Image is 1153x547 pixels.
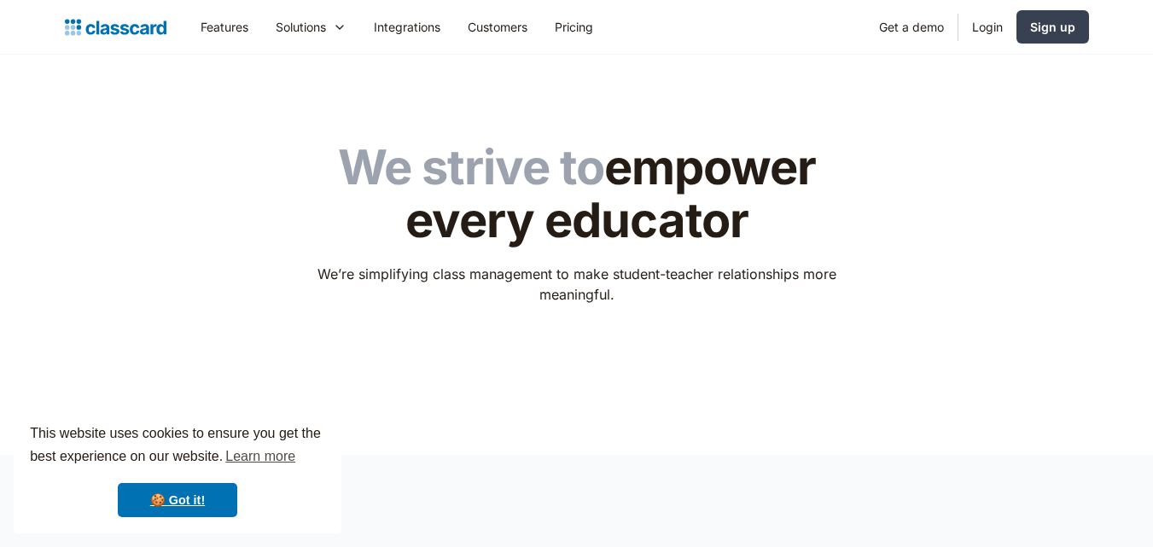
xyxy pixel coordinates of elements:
[306,264,847,305] p: We’re simplifying class management to make student-teacher relationships more meaningful.
[65,15,166,39] a: home
[541,8,607,46] a: Pricing
[30,423,325,469] span: This website uses cookies to ensure you get the best experience on our website.
[276,18,326,36] div: Solutions
[223,444,298,469] a: learn more about cookies
[865,8,958,46] a: Get a demo
[14,407,341,533] div: cookieconsent
[454,8,541,46] a: Customers
[958,8,1016,46] a: Login
[118,483,237,517] a: dismiss cookie message
[262,8,360,46] div: Solutions
[187,8,262,46] a: Features
[1030,18,1075,36] div: Sign up
[1016,10,1089,44] a: Sign up
[338,138,604,196] span: We strive to
[306,142,847,247] h1: empower every educator
[360,8,454,46] a: Integrations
